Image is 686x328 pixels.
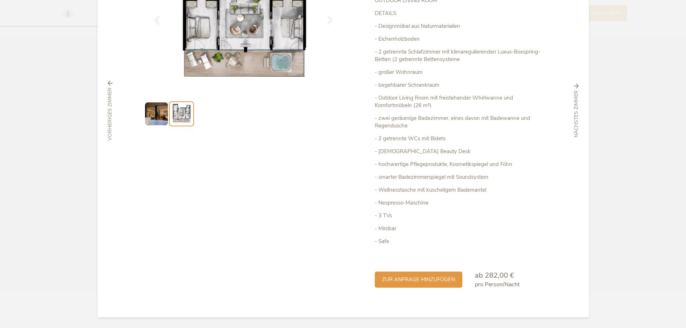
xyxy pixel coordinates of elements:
[145,102,168,125] img: Preview
[375,115,542,130] p: - zwei geräumige Badezimmer, eines davon mit Badewanne und Regendusche
[375,225,542,232] p: - Minibar
[375,35,542,43] p: - Eichenholzboden
[106,87,114,141] span: vorheriges Zimmer
[375,94,542,109] p: - Outdoor Living Room mit freistehender Whirlwanne und Komfortmöbeln (26 m²)
[475,281,520,288] span: pro Person/Nacht
[375,212,542,219] p: - 3 TVs
[375,186,542,194] p: - Wellnesstasche mit kuscheligem Bademantel
[375,161,542,168] p: - hochwertige Pflegeprodukte, Kosmetikspiegel und Föhn
[375,238,542,245] p: - Safe
[475,271,514,280] span: ab 282,00 €
[375,81,542,89] p: - begehbarer Schrankraum
[382,276,455,283] span: zur Anfrage hinzufügen
[375,199,542,207] p: - Nespresso-Maschine
[375,69,542,76] p: - großer Wohnraum
[375,135,542,142] p: - 2 getrennte WCs mit Bidets
[573,90,580,137] span: nächstes Zimmer
[375,173,542,181] p: - smarter Badezimmerspiegel mit Soundsystem
[171,103,192,125] img: Preview
[375,48,542,63] p: - 2 getrennte Schlafzimmer mit klimaregulierenden Luxus-Boxspring-Betten (2 getrennte Bettensysteme
[375,148,542,155] p: - [DEMOGRAPHIC_DATA] Beauty Desk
